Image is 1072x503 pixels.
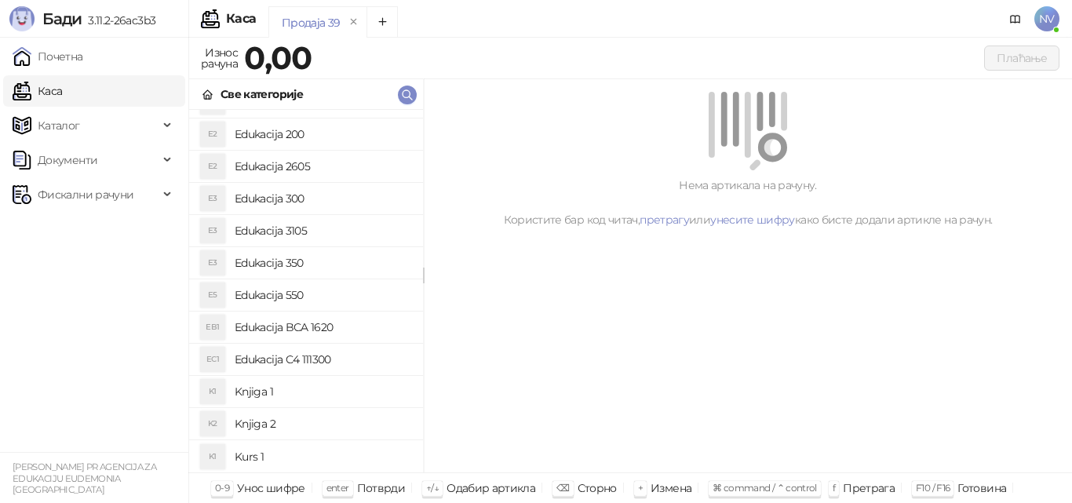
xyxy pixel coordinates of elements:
span: Фискални рачуни [38,179,133,210]
div: Измена [651,478,691,498]
div: EC1 [200,347,225,372]
div: Сторно [578,478,617,498]
span: ⌘ command / ⌃ control [713,482,817,494]
div: Готовина [957,478,1006,498]
span: Документи [38,144,97,176]
span: 0-9 [215,482,229,494]
div: K1 [200,444,225,469]
h4: Edukacija 3105 [235,218,410,243]
h4: Edukacija 300 [235,186,410,211]
div: Одабир артикла [447,478,535,498]
div: E2 [200,154,225,179]
div: K2 [200,411,225,436]
h4: Knjiga 2 [235,411,410,436]
div: Износ рачуна [198,42,241,74]
strong: 0,00 [244,38,312,77]
img: Logo [9,6,35,31]
div: E2 [200,122,225,147]
button: Плаћање [984,46,1059,71]
span: f [833,482,835,494]
h4: Knjiga 1 [235,379,410,404]
h4: Edukacija 550 [235,282,410,308]
div: Потврди [357,478,406,498]
div: Претрага [843,478,895,498]
span: Бади [42,9,82,28]
div: E3 [200,186,225,211]
div: E5 [200,282,225,308]
div: grid [189,110,423,472]
h4: Edukacija C4 111300 [235,347,410,372]
span: NV [1034,6,1059,31]
h4: Kurs 1 [235,444,410,469]
a: Документација [1003,6,1028,31]
a: Почетна [13,41,83,72]
div: Нема артикала на рачуну. Користите бар код читач, или како бисте додали артикле на рачун. [443,177,1053,228]
div: Све категорије [221,86,303,103]
h4: Edukacija 350 [235,250,410,275]
div: EB1 [200,315,225,340]
div: E3 [200,218,225,243]
button: remove [344,16,364,29]
span: F10 / F16 [916,482,950,494]
button: Add tab [366,6,398,38]
div: E3 [200,250,225,275]
a: унесите шифру [710,213,795,227]
span: enter [326,482,349,494]
h4: Edukacija 200 [235,122,410,147]
div: K1 [200,379,225,404]
a: Каса [13,75,62,107]
h4: Edukacija BCA 1620 [235,315,410,340]
div: Унос шифре [237,478,305,498]
span: 3.11.2-26ac3b3 [82,13,155,27]
a: претрагу [640,213,689,227]
small: [PERSON_NAME] PR AGENCIJA ZA EDUKACIJU EUDEMONIA [GEOGRAPHIC_DATA] [13,461,156,495]
span: Каталог [38,110,80,141]
span: + [638,482,643,494]
h4: Edukacija 2605 [235,154,410,179]
span: ↑/↓ [426,482,439,494]
div: Каса [226,13,256,25]
span: ⌫ [556,482,569,494]
div: Продаја 39 [282,14,341,31]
